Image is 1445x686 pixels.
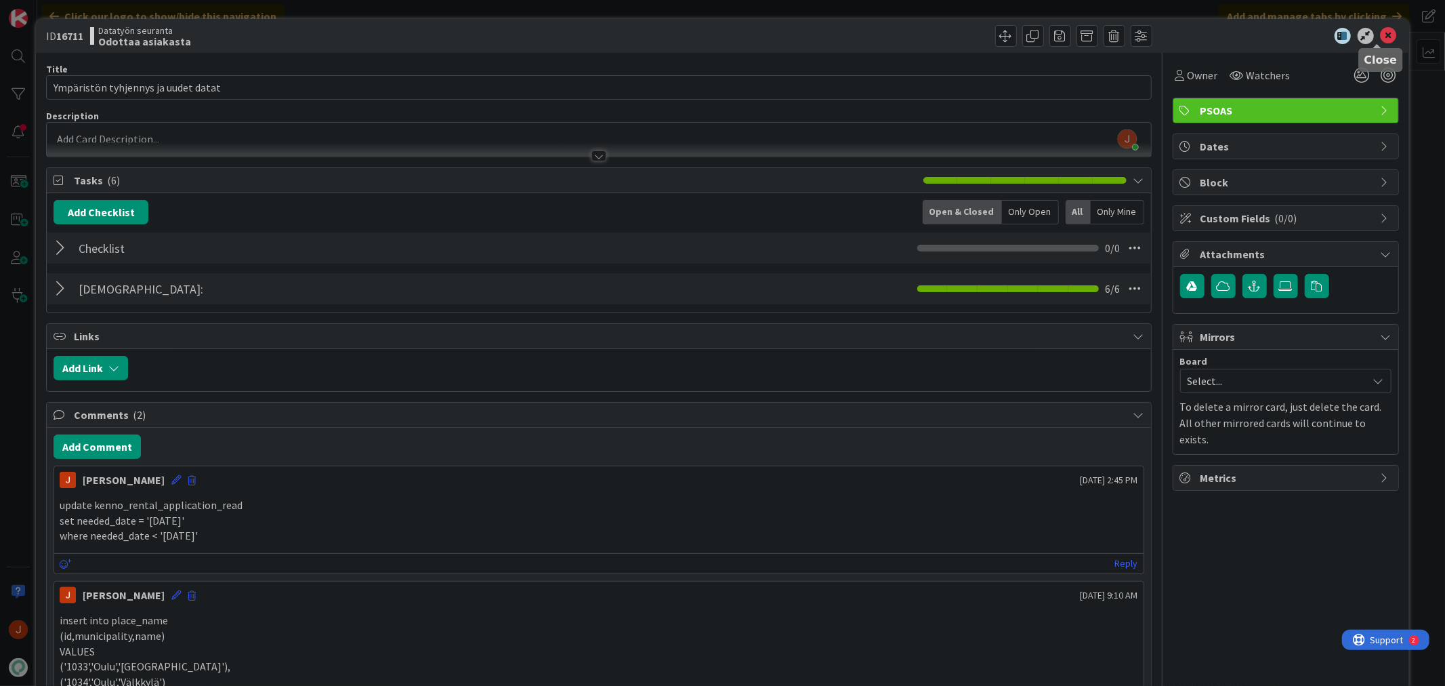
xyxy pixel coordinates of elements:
span: Metrics [1200,470,1374,486]
span: Select... [1188,371,1361,390]
span: 0 / 0 [1106,240,1121,256]
b: 16711 [56,29,83,43]
span: Mirrors [1200,329,1374,345]
span: ID [46,28,83,44]
p: ('1033','Oulu','[GEOGRAPHIC_DATA]'), [60,659,1137,674]
input: type card name here... [46,75,1151,100]
div: Open & Closed [923,200,1002,224]
p: where needed_date < '[DATE]' [60,528,1137,544]
p: set needed_date = '[DATE]' [60,513,1137,529]
p: VALUES [60,644,1137,660]
span: Attachments [1200,246,1374,262]
span: Dates [1200,138,1374,155]
b: Odottaa asiakasta [98,36,191,47]
div: [PERSON_NAME] [83,472,165,488]
span: Support [28,2,62,18]
span: Owner [1188,67,1218,83]
img: AAcHTtdL3wtcyn1eGseKwND0X38ITvXuPg5_7r7WNcK5=s96-c [1118,129,1137,148]
input: Add Checklist... [74,236,379,260]
div: 2 [70,5,74,16]
span: Links [74,328,1126,344]
span: Comments [74,407,1126,423]
span: PSOAS [1200,102,1374,119]
a: Reply [1115,555,1138,572]
div: All [1066,200,1091,224]
span: ( 6 ) [107,174,120,187]
span: Tasks [74,172,916,188]
span: [DATE] 9:10 AM [1081,588,1138,603]
button: Add Checklist [54,200,148,224]
input: Add Checklist... [74,277,379,301]
button: Add Link [54,356,128,380]
span: 6 / 6 [1106,281,1121,297]
h5: Close [1364,54,1398,66]
span: Block [1200,174,1374,190]
div: [PERSON_NAME] [83,587,165,603]
img: JM [60,472,76,488]
p: update kenno_rental_application_read [60,498,1137,513]
span: Datatyön seuranta [98,25,191,36]
p: (id,municipality,name) [60,628,1137,644]
label: Title [46,63,68,75]
span: ( 0/0 ) [1275,211,1297,225]
span: Watchers [1247,67,1291,83]
div: Only Open [1002,200,1059,224]
p: To delete a mirror card, just delete the card. All other mirrored cards will continue to exists. [1180,399,1391,447]
span: Description [46,110,99,122]
div: Only Mine [1091,200,1144,224]
span: Board [1180,357,1208,366]
span: Custom Fields [1200,210,1374,226]
span: ( 2 ) [133,408,146,422]
img: JM [60,587,76,603]
button: Add Comment [54,435,141,459]
span: [DATE] 2:45 PM [1081,473,1138,487]
p: insert into place_name [60,613,1137,628]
